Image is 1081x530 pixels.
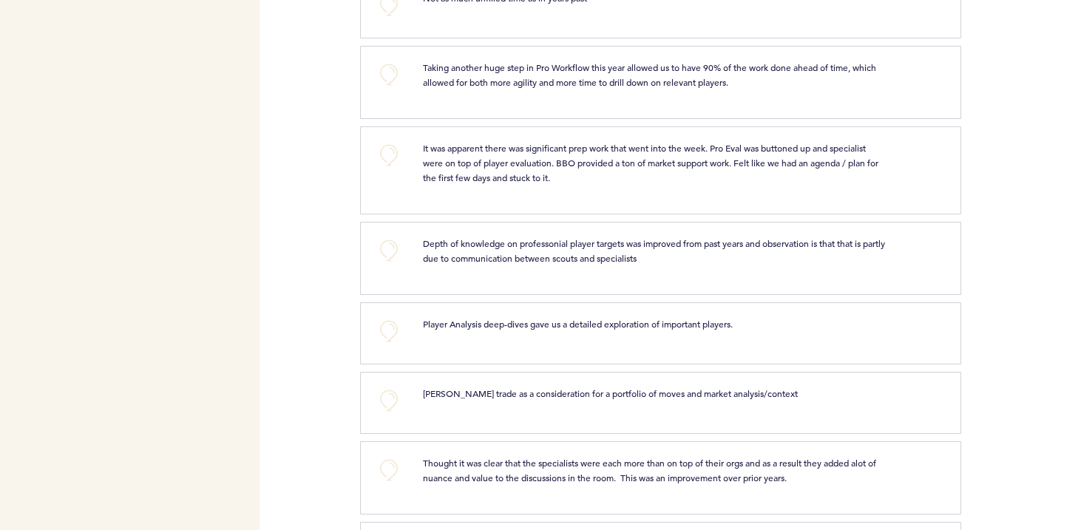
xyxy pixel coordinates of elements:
[423,387,798,399] span: [PERSON_NAME] trade as a consideration for a portfolio of moves and market analysis/context
[423,237,887,264] span: Depth of knowledge on professonial player targets was improved from past years and observation is...
[423,142,881,183] span: It was apparent there was significant prep work that went into the week. Pro Eval was buttoned up...
[423,318,733,330] span: Player Analysis deep-dives gave us a detailed exploration of important players.
[423,61,878,88] span: Taking another huge step in Pro Workflow this year allowed us to have 90% of the work done ahead ...
[423,457,878,483] span: Thought it was clear that the specialists were each more than on top of their orgs and as a resul...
